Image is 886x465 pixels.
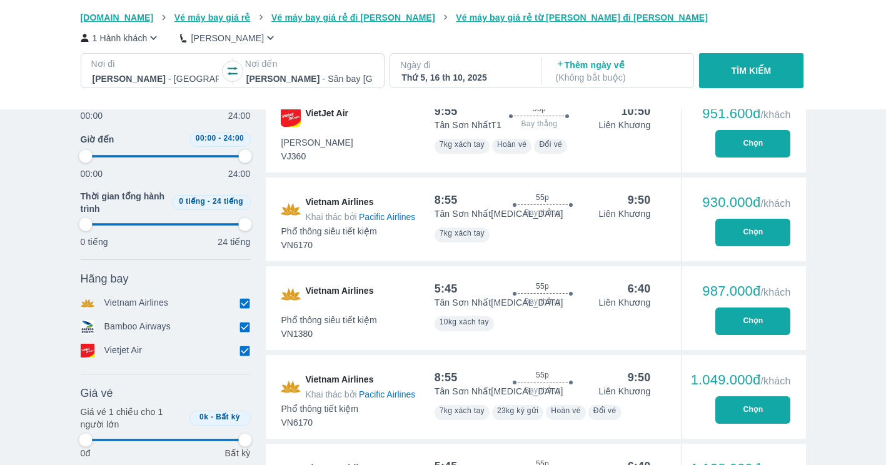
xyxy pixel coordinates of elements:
span: 23kg ký gửi [497,406,538,415]
span: [PERSON_NAME] [281,136,353,149]
p: 0 tiếng [81,236,108,248]
span: Vietnam Airlines [306,196,416,223]
p: 00:00 [81,109,103,122]
span: /khách [760,287,790,297]
span: /khách [760,376,790,386]
span: 0 tiếng [179,197,205,206]
span: Vietnam Airlines [306,284,374,304]
img: VN [281,284,301,304]
span: /khách [760,109,790,120]
span: Vietnam Airlines [306,373,416,401]
span: Phổ thông tiết kiệm [281,402,359,415]
button: Chọn [715,307,790,335]
p: 00:00 [81,167,103,180]
span: 55p [536,370,549,380]
p: Tân Sơn Nhất T1 [435,119,501,131]
p: Liên Khương [599,207,651,220]
span: VN6170 [281,239,377,251]
span: Vé máy bay giá rẻ từ [PERSON_NAME] đi [PERSON_NAME] [456,12,708,22]
p: Vietnam Airlines [104,296,169,310]
p: 24:00 [228,167,251,180]
p: Tân Sơn Nhất [MEDICAL_DATA] [435,207,563,220]
span: 10kg xách tay [440,317,489,326]
p: Tân Sơn Nhất [MEDICAL_DATA] [435,296,563,309]
span: 7kg xách tay [440,406,485,415]
div: 10:50 [621,104,650,119]
p: Bamboo Airways [104,320,171,334]
span: - [218,134,221,142]
p: 24 tiếng [218,236,250,248]
div: 1.049.000đ [691,372,791,387]
p: Vietjet Air [104,344,143,357]
div: 5:45 [435,281,458,296]
p: Liên Khương [599,385,651,397]
span: Pacific Airlines [359,389,415,399]
span: Vé máy bay giá rẻ đi [PERSON_NAME] [271,12,435,22]
span: Đổi vé [539,140,562,149]
span: Phổ thông siêu tiết kiệm [281,314,377,326]
div: Thứ 5, 16 th 10, 2025 [401,71,528,84]
span: Khai thác bởi [306,389,357,399]
p: Thêm ngày về [556,59,682,84]
span: Giờ đến [81,133,114,146]
span: /khách [760,198,790,209]
button: 1 Hành khách [81,31,161,44]
button: Chọn [715,130,790,157]
span: 7kg xách tay [440,229,485,237]
span: - [211,412,213,421]
p: Bất kỳ [224,447,250,459]
p: Ngày đi [400,59,529,71]
span: 7kg xách tay [440,140,485,149]
nav: breadcrumb [81,11,806,24]
span: 24:00 [223,134,244,142]
div: 9:55 [435,104,458,119]
span: [DOMAIN_NAME] [81,12,154,22]
span: Bất kỳ [216,412,240,421]
span: VN1380 [281,327,377,340]
img: VN [281,373,301,401]
p: Giá vé 1 chiều cho 1 người lớn [81,406,184,431]
p: TÌM KIẾM [732,64,772,77]
button: TÌM KIẾM [699,53,803,88]
span: - [208,197,210,206]
span: VN6170 [281,416,359,429]
p: 1 Hành khách [93,32,148,44]
div: 8:55 [435,192,458,207]
span: 55p [536,192,549,202]
p: 24:00 [228,109,251,122]
span: Hãng bay [81,271,129,286]
img: VN [281,196,301,223]
div: 951.600đ [702,106,790,121]
div: 6:40 [628,281,651,296]
p: Nơi đi [91,57,220,70]
button: [PERSON_NAME] [180,31,277,44]
span: 00:00 [196,134,216,142]
p: 0đ [81,447,91,459]
span: 55p [536,281,549,291]
div: 9:50 [628,192,651,207]
span: VJ360 [281,150,353,162]
span: VietJet Air [306,107,348,127]
span: Khai thác bởi [306,212,357,222]
span: 24 tiếng [213,197,243,206]
span: Vé máy bay giá rẻ [174,12,251,22]
button: Chọn [715,219,790,246]
img: VJ [281,107,301,127]
p: Tân Sơn Nhất [MEDICAL_DATA] [435,385,563,397]
span: Hoàn vé [551,406,581,415]
span: 0k [199,412,208,421]
span: Pacific Airlines [359,212,415,222]
span: Thời gian tổng hành trình [81,190,167,215]
p: ( Không bắt buộc ) [556,71,682,84]
p: Nơi đến [245,57,374,70]
span: Đổi vé [593,406,617,415]
span: Giá vé [81,386,113,401]
p: Liên Khương [599,296,651,309]
div: 8:55 [435,370,458,385]
p: Liên Khương [599,119,651,131]
p: [PERSON_NAME] [191,32,264,44]
div: 987.000đ [702,284,790,299]
div: 930.000đ [702,195,790,210]
span: Phổ thông siêu tiết kiệm [281,225,377,237]
span: Hoàn vé [497,140,527,149]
